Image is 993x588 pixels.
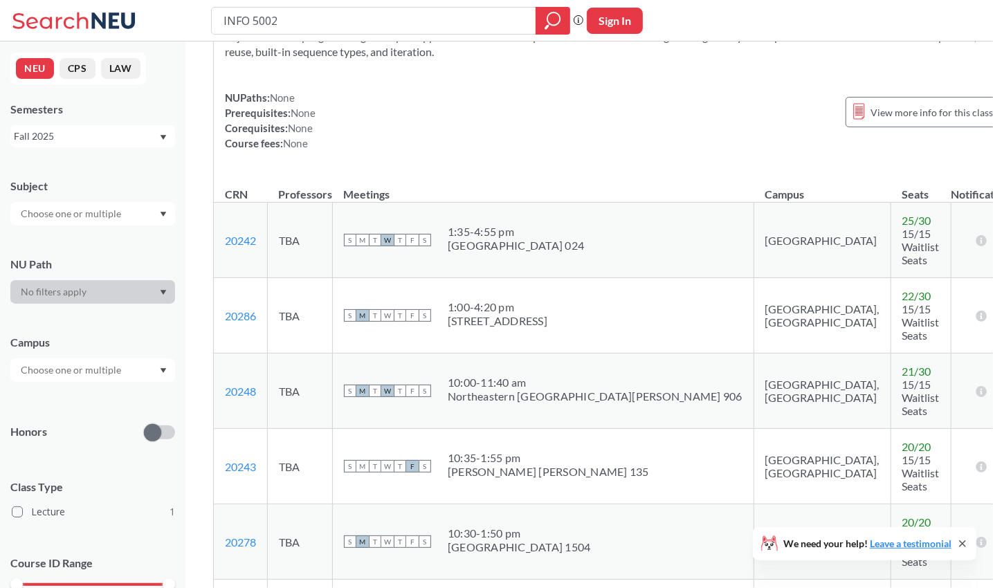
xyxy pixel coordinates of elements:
span: F [406,385,419,397]
label: Lecture [12,503,175,521]
span: S [419,309,431,322]
span: T [394,385,406,397]
span: F [406,309,419,322]
span: 15/15 Waitlist Seats [902,453,940,493]
div: [PERSON_NAME] [PERSON_NAME] 135 [448,465,649,479]
p: Course ID Range [10,555,175,571]
span: S [419,460,431,472]
span: T [394,535,406,548]
span: W [381,460,394,472]
button: NEU [16,58,54,79]
a: 20242 [225,234,256,247]
div: NUPaths: Prerequisites: Corequisites: Course fees: [225,90,316,151]
span: S [344,535,356,548]
span: None [283,137,308,149]
span: 21 / 30 [902,365,931,378]
svg: magnifying glass [545,11,561,30]
button: LAW [101,58,140,79]
span: None [291,107,316,119]
td: TBA [268,353,333,429]
div: [STREET_ADDRESS] [448,314,547,328]
span: T [394,309,406,322]
div: Dropdown arrow [10,358,175,382]
div: Campus [10,335,175,350]
span: T [394,234,406,246]
span: 20 / 20 [902,515,931,529]
td: [GEOGRAPHIC_DATA], [GEOGRAPHIC_DATA] [754,278,891,353]
div: [GEOGRAPHIC_DATA] 1504 [448,540,591,554]
div: Dropdown arrow [10,202,175,226]
span: View more info for this class [871,104,993,121]
div: Fall 2025 [14,129,158,144]
th: Seats [891,173,951,203]
span: W [381,535,394,548]
p: Honors [10,424,47,440]
td: [GEOGRAPHIC_DATA], [GEOGRAPHIC_DATA] [754,504,891,580]
span: T [369,234,381,246]
button: CPS [60,58,95,79]
button: Sign In [587,8,643,34]
svg: Dropdown arrow [160,135,167,140]
span: None [288,122,313,134]
span: W [381,309,394,322]
span: T [369,535,381,548]
td: [GEOGRAPHIC_DATA], [GEOGRAPHIC_DATA] [754,429,891,504]
span: M [356,385,369,397]
span: M [356,234,369,246]
span: 15/15 Waitlist Seats [902,302,940,342]
td: TBA [268,429,333,504]
span: Class Type [10,479,175,495]
td: [GEOGRAPHIC_DATA], [GEOGRAPHIC_DATA] [754,353,891,429]
span: M [356,535,369,548]
span: S [344,309,356,322]
span: 20 / 20 [902,440,931,453]
span: M [356,309,369,322]
div: Subject [10,178,175,194]
a: 20243 [225,460,256,473]
span: T [369,460,381,472]
div: Semesters [10,102,175,117]
th: Meetings [333,173,754,203]
input: Choose one or multiple [14,205,130,222]
span: F [406,234,419,246]
div: Fall 2025Dropdown arrow [10,125,175,147]
a: 20248 [225,385,256,398]
div: 1:00 - 4:20 pm [448,300,547,314]
span: 22 / 30 [902,289,931,302]
span: M [356,460,369,472]
span: S [419,535,431,548]
span: 15/15 Waitlist Seats [902,378,940,417]
input: Class, professor, course number, "phrase" [222,9,526,33]
div: [GEOGRAPHIC_DATA] 024 [448,239,584,252]
span: S [419,385,431,397]
span: W [381,234,394,246]
a: Leave a testimonial [870,538,951,549]
div: NU Path [10,257,175,272]
span: S [344,460,356,472]
span: T [394,460,406,472]
div: 10:35 - 1:55 pm [448,451,649,465]
div: CRN [225,187,248,202]
span: T [369,385,381,397]
span: 25 / 30 [902,214,931,227]
th: Professors [268,173,333,203]
span: 15/15 Waitlist Seats [902,227,940,266]
span: S [419,234,431,246]
input: Choose one or multiple [14,362,130,378]
span: S [344,234,356,246]
td: [GEOGRAPHIC_DATA] [754,203,891,278]
div: 1:35 - 4:55 pm [448,225,584,239]
div: Northeastern [GEOGRAPHIC_DATA][PERSON_NAME] 906 [448,389,743,403]
div: 10:00 - 11:40 am [448,376,743,389]
svg: Dropdown arrow [160,290,167,295]
a: 20286 [225,309,256,322]
div: 10:30 - 1:50 pm [448,526,591,540]
a: 20278 [225,535,256,549]
span: W [381,385,394,397]
div: magnifying glass [536,7,570,35]
td: TBA [268,203,333,278]
span: S [344,385,356,397]
th: Campus [754,173,891,203]
span: F [406,535,419,548]
svg: Dropdown arrow [160,368,167,374]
